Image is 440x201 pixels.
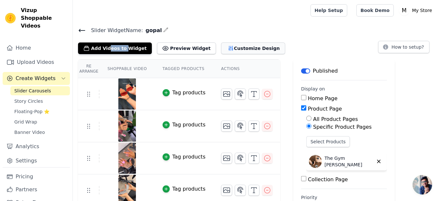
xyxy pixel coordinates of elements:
[172,153,206,161] div: Tag products
[221,121,232,132] button: Change Thumbnail
[10,117,70,126] a: Grid Wrap
[10,86,70,95] a: Slider Carousels
[163,153,206,161] button: Tag products
[308,106,342,112] label: Product Page
[3,41,70,54] a: Home
[155,60,213,78] th: Tagged Products
[325,155,373,168] p: The Gym [PERSON_NAME]
[3,56,70,69] a: Upload Videos
[308,95,338,101] label: Home Page
[301,194,387,201] label: Priority
[378,45,430,52] a: How to setup?
[306,136,350,147] button: Select Products
[3,154,70,167] a: Settings
[373,156,384,167] button: Delete widget
[16,75,56,82] span: Create Widgets
[10,107,70,116] a: Floating-Pop ⭐
[213,60,280,78] th: Actions
[14,119,37,125] span: Grid Wrap
[21,6,67,30] span: Vizup Shoppable Videos
[78,42,152,54] button: Add Videos to Widget
[163,89,206,97] button: Tag products
[308,176,348,183] label: Collection Page
[14,108,49,115] span: Floating-Pop ⭐
[3,170,70,183] a: Pricing
[5,13,16,23] img: Vizup
[10,97,70,106] a: Story Circles
[143,27,162,34] span: gopal
[378,41,430,53] button: How to setup?
[14,129,45,136] span: Banner Video
[313,67,338,75] p: Published
[118,78,136,110] img: vizup-images-60c3.png
[163,121,206,129] button: Tag products
[163,26,168,35] div: Edit Name
[118,143,136,174] img: vizup-images-37d3.png
[221,153,232,164] button: Change Thumbnail
[221,185,232,196] button: Change Thumbnail
[118,111,136,142] img: vizup-images-78d7.png
[3,72,70,85] button: Create Widgets
[3,183,70,196] a: Partners
[413,175,432,195] a: Open chat
[402,7,407,14] text: M
[14,98,43,104] span: Story Circles
[221,42,285,54] button: Customize Design
[86,27,143,34] span: Slider Widget Name:
[3,140,70,153] a: Analytics
[172,121,206,129] div: Tag products
[409,5,435,16] p: My Store
[172,89,206,97] div: Tag products
[78,60,100,78] th: Re Arrange
[301,86,325,92] legend: Display on
[399,5,435,16] button: M My Store
[313,116,358,122] label: All Product Pages
[163,185,206,193] button: Tag products
[311,4,347,17] a: Help Setup
[309,155,322,168] img: The Gym Gripp
[313,124,372,130] label: Specific Product Pages
[100,60,154,78] th: Shoppable Video
[157,42,216,54] button: Preview Widget
[221,89,232,100] button: Change Thumbnail
[14,88,51,94] span: Slider Carousels
[172,185,206,193] div: Tag products
[356,4,394,17] a: Book Demo
[10,128,70,137] a: Banner Video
